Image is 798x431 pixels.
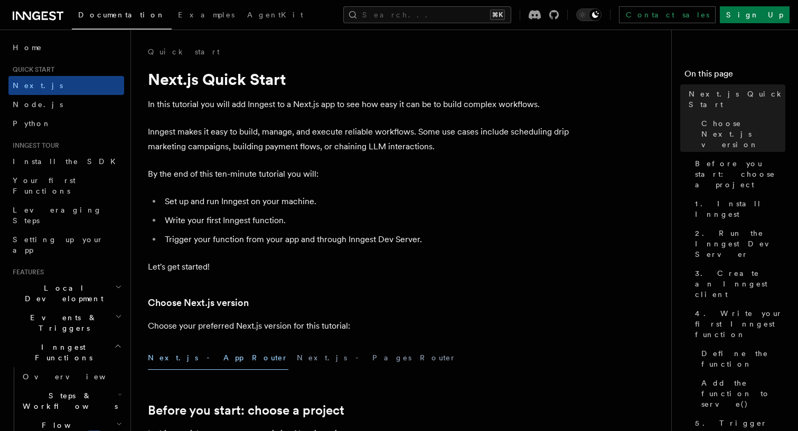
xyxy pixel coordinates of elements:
[8,279,124,308] button: Local Development
[691,264,785,304] a: 3. Create an Inngest client
[78,11,165,19] span: Documentation
[162,232,570,247] li: Trigger your function from your app and through Inngest Dev Server.
[247,11,303,19] span: AgentKit
[162,213,570,228] li: Write your first Inngest function.
[8,268,44,276] span: Features
[148,295,249,310] a: Choose Next.js version
[695,308,785,340] span: 4. Write your first Inngest function
[148,97,570,112] p: In this tutorial you will add Inngest to a Next.js app to see how easy it can be to build complex...
[148,46,220,57] a: Quick start
[13,42,42,53] span: Home
[720,6,790,23] a: Sign Up
[576,8,602,21] button: Toggle dark mode
[697,344,785,373] a: Define the function
[695,268,785,300] span: 3. Create an Inngest client
[148,403,344,418] a: Before you start: choose a project
[241,3,309,28] a: AgentKit
[695,198,785,219] span: 1. Install Inngest
[148,346,288,370] button: Next.js - App Router
[697,114,785,154] a: Choose Next.js version
[695,158,785,190] span: Before you start: choose a project
[13,119,51,128] span: Python
[178,11,234,19] span: Examples
[8,141,59,150] span: Inngest tour
[8,76,124,95] a: Next.js
[8,308,124,338] button: Events & Triggers
[701,348,785,369] span: Define the function
[691,224,785,264] a: 2. Run the Inngest Dev Server
[8,200,124,230] a: Leveraging Steps
[162,194,570,209] li: Set up and run Inngest on your machine.
[148,167,570,181] p: By the end of this ten-minute tutorial you will:
[8,338,124,367] button: Inngest Functions
[8,283,115,304] span: Local Development
[18,367,124,386] a: Overview
[691,154,785,194] a: Before you start: choose a project
[8,171,124,200] a: Your first Functions
[701,378,785,409] span: Add the function to serve()
[490,9,505,20] kbd: ⌘K
[148,70,570,89] h1: Next.js Quick Start
[297,346,456,370] button: Next.js - Pages Router
[343,6,511,23] button: Search...⌘K
[8,38,124,57] a: Home
[172,3,241,28] a: Examples
[684,84,785,114] a: Next.js Quick Start
[8,342,114,363] span: Inngest Functions
[18,390,118,411] span: Steps & Workflows
[684,68,785,84] h4: On this page
[8,230,124,260] a: Setting up your app
[8,95,124,114] a: Node.js
[148,319,570,333] p: Choose your preferred Next.js version for this tutorial:
[72,3,172,30] a: Documentation
[619,6,716,23] a: Contact sales
[148,124,570,154] p: Inngest makes it easy to build, manage, and execute reliable workflows. Some use cases include sc...
[689,89,785,110] span: Next.js Quick Start
[13,235,104,254] span: Setting up your app
[695,228,785,260] span: 2. Run the Inngest Dev Server
[8,114,124,133] a: Python
[13,176,76,195] span: Your first Functions
[18,386,124,416] button: Steps & Workflows
[13,81,63,90] span: Next.js
[13,157,122,166] span: Install the SDK
[13,100,63,109] span: Node.js
[691,304,785,344] a: 4. Write your first Inngest function
[691,194,785,224] a: 1. Install Inngest
[701,118,785,150] span: Choose Next.js version
[23,372,132,381] span: Overview
[697,373,785,414] a: Add the function to serve()
[8,152,124,171] a: Install the SDK
[148,260,570,274] p: Let's get started!
[8,312,115,333] span: Events & Triggers
[8,65,54,74] span: Quick start
[13,206,102,225] span: Leveraging Steps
